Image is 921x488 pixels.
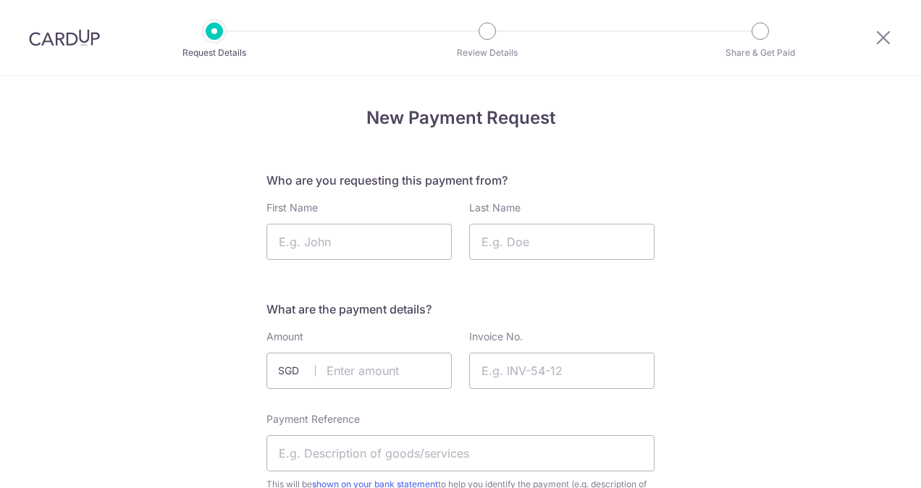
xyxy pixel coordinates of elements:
[266,412,360,426] label: Payment Reference
[266,435,655,471] input: E.g. Description of goods/services
[266,224,452,260] input: E.g. John
[469,329,523,344] label: Invoice No.
[161,46,268,60] p: Request Details
[469,201,521,215] label: Last Name
[828,445,907,481] iframe: Opens a widget where you can find more information
[266,300,655,318] h5: What are the payment details?
[266,105,655,131] h4: New Payment Request
[266,201,318,215] label: First Name
[266,329,303,344] label: Amount
[29,29,100,46] img: CardUp
[469,353,655,389] input: E.g. INV-54-12
[266,172,655,189] h5: Who are you requesting this payment from?
[469,224,655,260] input: E.g. Doe
[278,363,316,378] span: SGD
[266,353,452,389] input: Enter amount
[434,46,541,60] p: Review Details
[707,46,814,60] p: Share & Get Paid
